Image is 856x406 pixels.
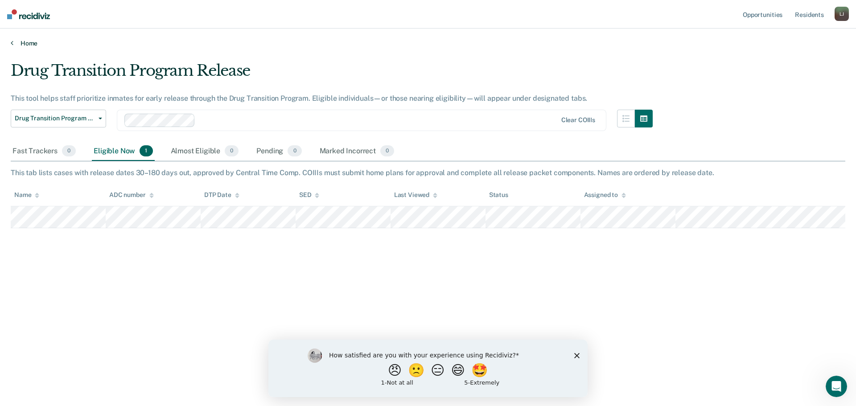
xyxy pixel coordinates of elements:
[140,145,152,157] span: 1
[11,39,845,47] a: Home
[225,145,239,157] span: 0
[584,191,626,199] div: Assigned to
[835,7,849,21] div: L J
[169,142,241,161] div: Almost Eligible0
[318,142,396,161] div: Marked Incorrect0
[299,191,320,199] div: SED
[288,145,301,157] span: 0
[394,191,437,199] div: Last Viewed
[62,145,76,157] span: 0
[15,115,95,122] span: Drug Transition Program Release
[835,7,849,21] button: LJ
[11,94,653,103] div: This tool helps staff prioritize inmates for early release through the Drug Transition Program. E...
[489,191,508,199] div: Status
[11,168,845,177] div: This tab lists cases with release dates 30–180 days out, approved by Central Time Comp. COIIIs mu...
[109,191,154,199] div: ADC number
[92,142,154,161] div: Eligible Now1
[826,376,847,397] iframe: Intercom live chat
[7,9,50,19] img: Recidiviz
[268,340,588,397] iframe: Survey by Kim from Recidiviz
[11,110,106,127] button: Drug Transition Program Release
[561,116,595,124] div: Clear COIIIs
[380,145,394,157] span: 0
[14,191,39,199] div: Name
[255,142,303,161] div: Pending0
[11,142,78,161] div: Fast Trackers0
[204,191,239,199] div: DTP Date
[11,62,653,87] div: Drug Transition Program Release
